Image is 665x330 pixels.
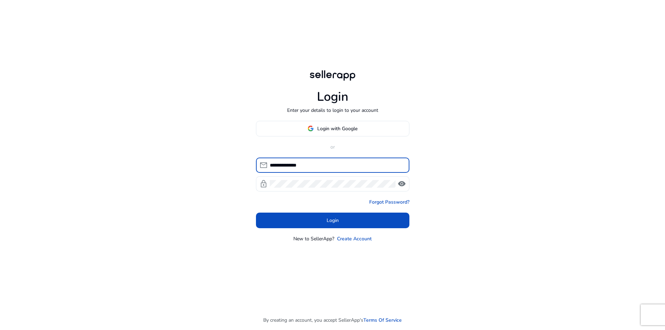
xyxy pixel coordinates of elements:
span: Login with Google [317,125,357,132]
button: Login [256,213,409,228]
span: lock [259,180,268,188]
img: google-logo.svg [308,125,314,132]
a: Forgot Password? [369,198,409,206]
h1: Login [317,89,348,104]
p: or [256,143,409,151]
a: Create Account [337,235,372,242]
p: Enter your details to login to your account [287,107,378,114]
button: Login with Google [256,121,409,136]
p: New to SellerApp? [293,235,334,242]
span: Login [327,217,339,224]
a: Terms Of Service [363,316,402,324]
span: mail [259,161,268,169]
span: visibility [398,180,406,188]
